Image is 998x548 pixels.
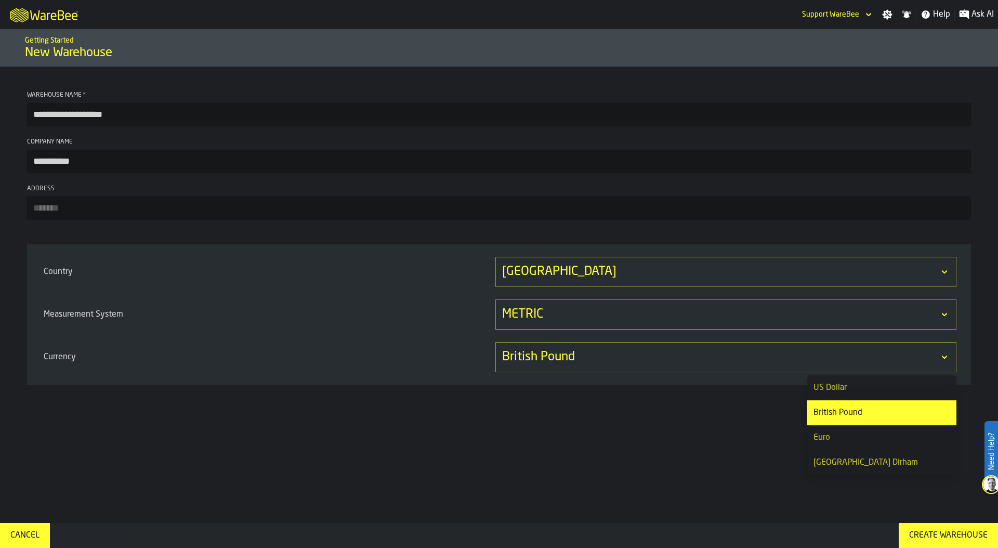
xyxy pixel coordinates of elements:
input: button-toolbar-Company Name [27,150,971,173]
div: CurrencyDropdownMenuValue-GBP [42,342,956,372]
div: CountryDropdownMenuValue-FR [42,257,956,287]
span: Required [83,92,86,99]
div: Company Name [27,138,971,146]
button: button-Create Warehouse [899,523,998,548]
div: Country [42,262,493,282]
span: Ask AI [971,8,994,21]
div: [GEOGRAPHIC_DATA] Dirham [813,456,950,469]
div: DropdownMenuValue-METRIC [502,306,939,323]
div: Cancel [6,529,44,542]
input: button-toolbar-Address [27,197,971,219]
div: British Pound [813,407,950,419]
div: DropdownMenuValue-Support WareBee [802,10,859,19]
li: dropdown-item [807,400,956,425]
div: Address [27,185,971,192]
div: DropdownMenuValue-GBP [502,349,939,366]
div: Euro [813,432,950,444]
label: button-toolbar-Warehouse Name [27,92,971,126]
label: Need Help? [986,422,997,480]
label: button-toolbar-Company Name [27,138,971,173]
div: Measurement System [42,304,493,325]
div: DropdownMenuValue-Support WareBee [798,8,874,21]
li: dropdown-item [807,450,956,475]
div: Currency [42,347,493,368]
li: dropdown-item [807,375,956,400]
span: Help [933,8,950,21]
input: button-toolbar-Warehouse Name [27,103,971,126]
h2: Sub Title [25,34,973,45]
div: Measurement SystemDropdownMenuValue-METRIC [42,299,956,330]
label: button-toggle-Notifications [897,9,916,20]
li: dropdown-item [807,425,956,450]
span: New Warehouse [25,45,112,61]
label: button-toggle-Settings [878,9,897,20]
label: button-toggle-Help [916,8,954,21]
label: button-toggle-Ask AI [955,8,998,21]
div: US Dollar [813,382,950,394]
div: Create Warehouse [905,529,992,542]
div: DropdownMenuValue-FR [502,264,939,280]
div: Warehouse Name [27,92,971,99]
label: button-toolbar-Address [27,185,971,219]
